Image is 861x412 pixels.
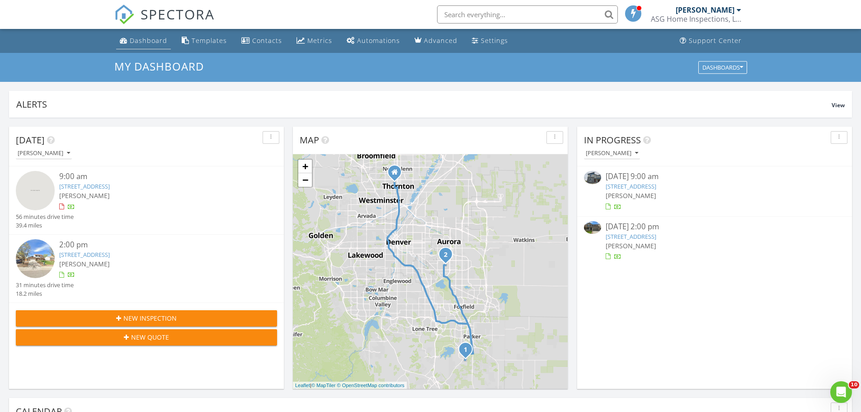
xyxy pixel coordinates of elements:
a: Zoom in [298,160,312,173]
div: Support Center [689,36,742,45]
a: © MapTiler [311,383,336,388]
div: Templates [192,36,227,45]
a: [DATE] 2:00 pm [STREET_ADDRESS] [PERSON_NAME] [584,221,845,261]
div: Metrics [307,36,332,45]
div: Settings [481,36,508,45]
a: SPECTORA [114,12,215,31]
div: [PERSON_NAME] [586,150,638,156]
a: 9:00 am [STREET_ADDRESS] [PERSON_NAME] 56 minutes drive time 39.4 miles [16,171,277,230]
div: ASG Home Inspections, LLC [651,14,741,24]
div: Contacts [252,36,282,45]
a: [DATE] 9:00 am [STREET_ADDRESS] [PERSON_NAME] [584,171,845,211]
span: [PERSON_NAME] [59,260,110,268]
iframe: Intercom live chat [830,381,852,403]
a: Templates [178,33,231,49]
div: 2:00 pm [59,239,255,251]
a: Leaflet [295,383,310,388]
span: New Quote [131,332,169,342]
div: [DATE] 9:00 am [606,171,823,182]
i: 1 [464,347,467,353]
div: Advanced [424,36,457,45]
div: [DATE] 2:00 pm [606,221,823,232]
a: [STREET_ADDRESS] [606,182,656,190]
div: Alerts [16,98,832,110]
div: 12852 E Mexico Ave, Aurora, CO 80012 [446,254,451,260]
span: [PERSON_NAME] [606,191,656,200]
div: Dashboard [130,36,167,45]
img: streetview [16,171,55,210]
div: Dashboards [702,64,743,71]
a: © OpenStreetMap contributors [337,383,405,388]
button: New Quote [16,329,277,346]
a: 2:00 pm [STREET_ADDRESS] [PERSON_NAME] 31 minutes drive time 18.2 miles [16,239,277,298]
img: 9363643%2Fcover_photos%2FEXDL8TbrOvvHVjA2aNV3%2Fsmall.jpg [584,221,601,234]
a: Metrics [293,33,336,49]
div: 56 minutes drive time [16,213,74,221]
input: Search everything... [437,5,618,24]
a: Support Center [676,33,745,49]
span: [PERSON_NAME] [606,242,656,250]
div: [PERSON_NAME] [676,5,734,14]
span: New Inspection [123,313,177,323]
span: My Dashboard [114,59,204,74]
div: Automations [357,36,400,45]
span: [PERSON_NAME] [59,191,110,200]
a: Automations (Basic) [343,33,404,49]
div: 9:00 am [59,171,255,182]
i: 2 [444,252,447,258]
a: [STREET_ADDRESS] [606,232,656,241]
a: Zoom out [298,173,312,187]
img: The Best Home Inspection Software - Spectora [114,5,134,24]
img: 9363588%2Fcover_photos%2FdUJTf8FdbSO6vII5seSU%2Fsmall.jpg [584,171,601,184]
button: Dashboards [698,61,747,74]
span: [DATE] [16,134,45,146]
div: 18.2 miles [16,289,74,298]
span: Map [300,134,319,146]
a: Contacts [238,33,286,49]
span: SPECTORA [141,5,215,24]
div: [PERSON_NAME] [18,150,70,156]
a: Dashboard [116,33,171,49]
div: | [293,382,407,389]
img: streetview [16,239,55,278]
button: New Inspection [16,310,277,327]
a: [STREET_ADDRESS] [59,251,110,259]
div: 14219 Beebalm Ave, Parker, CO 80134 [466,349,471,355]
a: [STREET_ADDRESS] [59,182,110,190]
a: Settings [468,33,512,49]
span: View [832,101,845,109]
button: [PERSON_NAME] [16,147,72,160]
span: 10 [849,381,859,388]
button: [PERSON_NAME] [584,147,640,160]
span: In Progress [584,134,641,146]
div: 729 W. 100th Ave, Northglenn CO 80260 [395,172,400,177]
a: Advanced [411,33,461,49]
div: 39.4 miles [16,221,74,230]
div: 31 minutes drive time [16,281,74,289]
